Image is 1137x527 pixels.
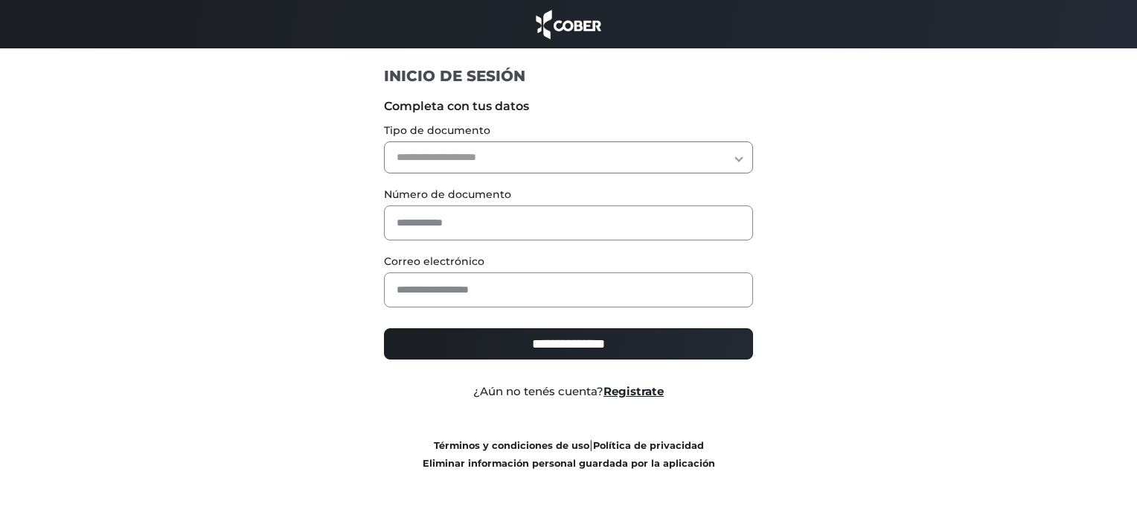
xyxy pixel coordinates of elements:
[373,436,765,472] div: |
[384,187,754,202] label: Número de documento
[373,383,765,400] div: ¿Aún no tenés cuenta?
[423,458,715,469] a: Eliminar información personal guardada por la aplicación
[434,440,589,451] a: Términos y condiciones de uso
[384,66,754,86] h1: INICIO DE SESIÓN
[384,123,754,138] label: Tipo de documento
[384,254,754,269] label: Correo electrónico
[384,98,754,115] label: Completa con tus datos
[603,384,664,398] a: Registrate
[593,440,704,451] a: Política de privacidad
[532,7,605,41] img: cober_marca.png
